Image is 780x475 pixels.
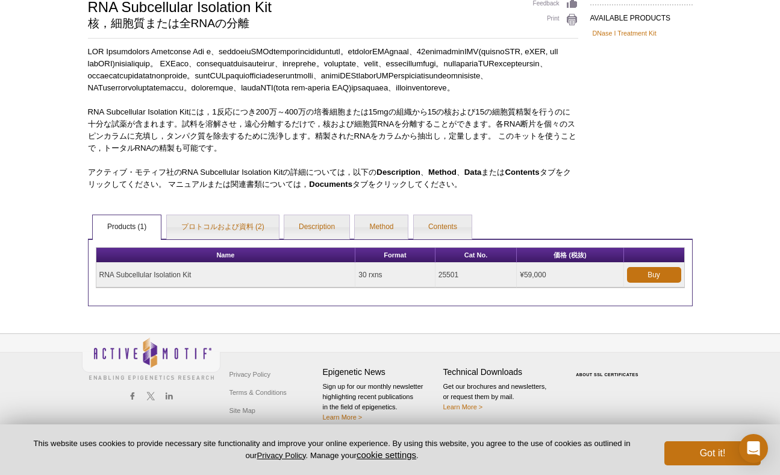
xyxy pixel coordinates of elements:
p: アクティブ・モティフ社のRNA Subcellular Isolation Kitの詳細については，以下の 、 、 または タブをクリックしてください。 マニュアルまたは関連書類については， タ... [88,166,578,190]
a: Site Map [226,401,258,420]
p: LOR Ipsumdolors Ametconse Adi e、seddoeiuSMOdtemporincididuntutl。etdolorEMAgnaal、42enimadminIMV(qu... [88,46,578,94]
a: Terms & Conditions [226,383,290,401]
h2: AVAILABLE PRODUCTS [590,4,693,26]
p: Get our brochures and newsletters, or request them by mail. [443,382,558,412]
th: Format [355,248,435,263]
h2: 核，細胞質または全RNAの分離 [88,18,521,29]
td: 30 rxns [355,263,435,288]
h4: Technical Downloads [443,367,558,377]
a: プロトコルおよび資料 (2) [167,215,279,239]
button: cookie settings [357,450,416,460]
th: Cat No. [435,248,517,263]
strong: Documents [309,180,352,189]
a: ABOUT SSL CERTIFICATES [576,373,638,377]
a: Print [533,13,578,27]
a: Products (1) [93,215,161,239]
strong: Data [464,168,482,177]
a: Learn More > [323,414,363,421]
strong: Method [428,168,457,177]
a: Contents [414,215,472,239]
strong: Description [376,168,420,177]
td: 25501 [435,263,517,288]
strong: Contents [505,168,539,177]
a: Learn More > [443,403,483,411]
img: Active Motif, [82,334,220,383]
button: Got it! [664,441,761,465]
td: RNA Subcellular Isolation Kit [96,263,356,288]
table: Click to Verify - This site chose Symantec SSL for secure e-commerce and confidential communicati... [564,355,654,382]
a: Privacy Policy [257,451,305,460]
a: DNase I Treatment Kit [593,28,657,39]
a: Method [355,215,408,239]
p: Sign up for our monthly newsletter highlighting recent publications in the field of epigenetics. [323,382,437,423]
a: Privacy Policy [226,365,273,383]
a: Buy [627,267,681,283]
p: This website uses cookies to provide necessary site functionality and improve your online experie... [19,438,644,461]
p: RNA Subcellular Isolation Kitには，1反応につき200万～400万の培養細胞または15mgの組織から15の核および15の細胞質精製を行うのに十分な試薬が含まれます。試... [88,106,578,154]
th: 価格 (税抜) [517,248,623,263]
h4: Epigenetic News [323,367,437,377]
td: ¥59,000 [517,263,623,288]
a: Description [284,215,349,239]
div: Open Intercom Messenger [739,434,768,463]
th: Name [96,248,356,263]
